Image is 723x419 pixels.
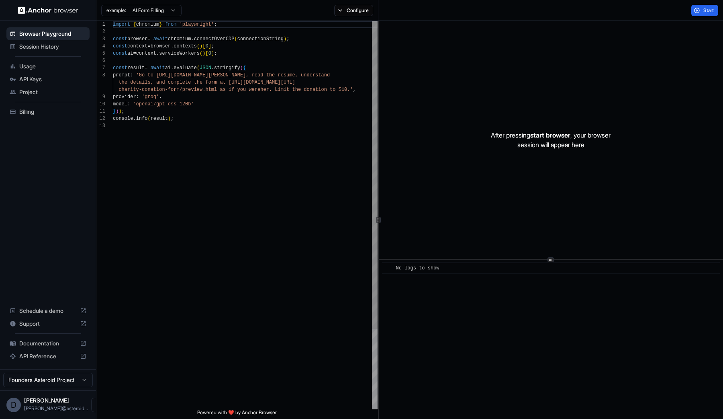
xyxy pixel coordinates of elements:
[159,94,162,100] span: ,
[200,43,202,49] span: )
[116,109,118,114] span: )
[200,51,202,56] span: (
[113,51,127,56] span: const
[165,65,171,71] span: ai
[491,130,611,150] p: After pressing , your browser session will appear here
[147,36,150,42] span: =
[151,65,165,71] span: await
[127,65,145,71] span: result
[174,43,197,49] span: contexts
[286,36,289,42] span: ;
[24,397,69,404] span: David Mlcoch
[19,30,86,38] span: Browser Playground
[243,65,246,71] span: {
[200,65,211,71] span: JSON
[19,108,86,116] span: Billing
[151,116,168,121] span: result
[136,51,156,56] span: context
[235,36,237,42] span: (
[703,7,715,14] span: Start
[145,65,147,71] span: =
[202,51,205,56] span: )
[6,350,90,363] div: API Reference
[113,94,136,100] span: provider
[96,35,105,43] div: 3
[353,87,356,92] span: ,
[334,5,373,16] button: Configure
[6,73,90,86] div: API Keys
[205,43,208,49] span: 0
[118,80,243,85] span: the details, and complete the form at [URL]
[113,36,127,42] span: const
[113,72,130,78] span: prompt
[136,22,159,27] span: chromium
[113,116,133,121] span: console
[6,304,90,317] div: Schedule a demo
[136,72,257,78] span: 'Go to [URL][DOMAIN_NAME][PERSON_NAME], re
[19,43,86,51] span: Session History
[205,51,208,56] span: [
[214,51,217,56] span: ;
[159,22,162,27] span: }
[6,40,90,53] div: Session History
[96,64,105,72] div: 7
[118,109,121,114] span: )
[147,116,150,121] span: (
[202,43,205,49] span: [
[171,65,174,71] span: .
[211,43,214,49] span: ;
[127,43,147,49] span: context
[6,317,90,330] div: Support
[96,57,105,64] div: 6
[113,22,130,27] span: import
[19,88,86,96] span: Project
[386,264,390,272] span: ​
[6,337,90,350] div: Documentation
[530,131,570,139] span: start browser
[191,36,194,42] span: .
[19,320,77,328] span: Support
[127,51,133,56] span: ai
[19,307,77,315] span: Schedule a demo
[197,65,200,71] span: (
[168,116,171,121] span: )
[136,116,148,121] span: info
[96,122,105,129] div: 13
[6,86,90,99] div: Project
[24,405,88,411] span: david@asteroid.ai
[211,65,214,71] span: .
[6,105,90,118] div: Billing
[147,43,150,49] span: =
[237,36,284,42] span: connectionString
[96,101,105,108] div: 10
[127,36,147,42] span: browser
[113,101,127,107] span: model
[153,36,168,42] span: await
[19,75,86,83] span: API Keys
[396,265,439,271] span: No logs to show
[133,51,136,56] span: =
[19,62,86,70] span: Usage
[284,36,286,42] span: )
[133,116,136,121] span: .
[96,28,105,35] div: 2
[197,409,277,419] span: Powered with ❤️ by Anchor Browser
[19,339,77,347] span: Documentation
[257,72,330,78] span: ad the resume, understand
[96,115,105,122] div: 12
[18,6,78,14] img: Anchor Logo
[214,22,217,27] span: ;
[142,94,159,100] span: 'groq'
[214,65,240,71] span: stringify
[6,60,90,73] div: Usage
[118,87,260,92] span: charity-donation-form/preview.html as if you were
[260,87,353,92] span: her. Limit the donation to $10.'
[127,101,130,107] span: :
[168,36,191,42] span: chromium
[6,27,90,40] div: Browser Playground
[240,65,243,71] span: (
[19,352,77,360] span: API Reference
[151,43,171,49] span: browser
[691,5,718,16] button: Start
[133,22,136,27] span: {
